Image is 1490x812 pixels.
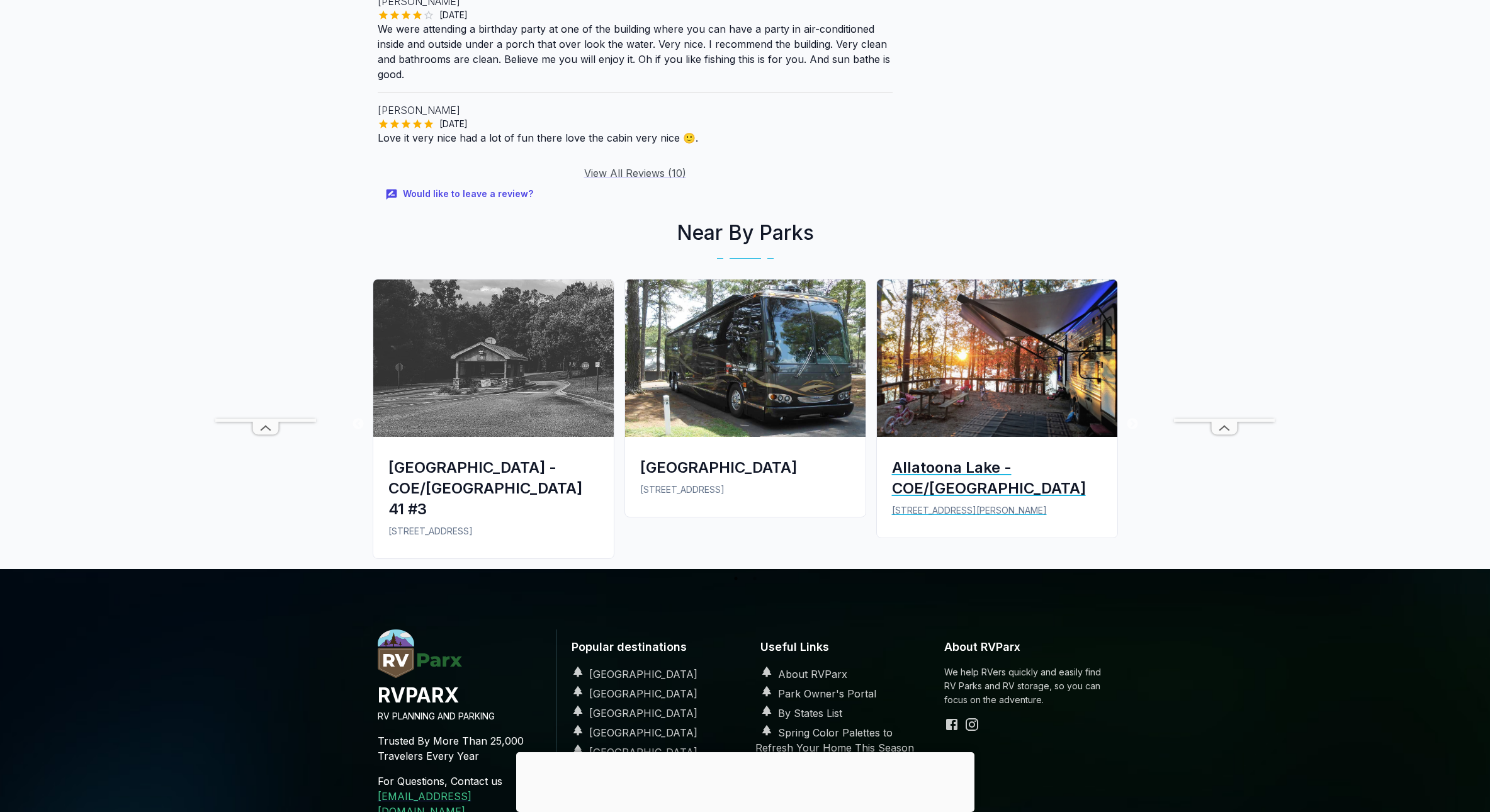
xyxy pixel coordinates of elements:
[368,279,619,569] a: Allatoona Lake - COE/Old Hwy 41 #3[GEOGRAPHIC_DATA] - COE/[GEOGRAPHIC_DATA] 41 #3[STREET_ADDRESS]
[640,457,850,478] div: [GEOGRAPHIC_DATA]
[755,668,847,680] a: About RVParx
[378,629,462,678] img: RVParx.com
[567,707,697,719] a: [GEOGRAPHIC_DATA]
[584,167,686,179] a: View All Reviews (10)
[755,707,842,719] a: By States List
[944,665,1113,707] p: We help RVers quickly and easily find RV Parks and RV storage, so you can focus on the adventure.
[378,130,893,145] p: Love it very nice had a lot of fun there love the cabin very nice 🙂.
[434,9,473,21] span: [DATE]
[755,687,876,700] a: Park Owner's Portal
[892,504,1102,517] p: [STREET_ADDRESS][PERSON_NAME]
[388,524,599,538] p: [STREET_ADDRESS]
[567,687,697,700] a: [GEOGRAPHIC_DATA]
[368,218,1123,248] h2: Near By Parks
[1174,41,1275,419] iframe: Advertisement
[378,103,893,118] p: [PERSON_NAME]
[567,629,735,665] h6: Popular destinations
[567,746,697,758] a: [GEOGRAPHIC_DATA]
[755,629,924,665] h6: Useful Links
[378,21,893,82] p: We were attending a birthday party at one of the building where you can have a party in air-condi...
[877,279,1117,437] img: Allatoona Lake - COE/McKinney
[892,457,1102,499] div: Allatoona Lake - COE/[GEOGRAPHIC_DATA]
[352,418,364,431] button: Previous
[567,726,697,739] a: [GEOGRAPHIC_DATA]
[378,668,546,723] a: RVParx.comRVPARXRV PLANNING AND PARKING
[1126,418,1139,431] button: Next
[755,726,914,754] a: Spring Color Palettes to Refresh Your Home This Season
[516,752,974,809] iframe: Advertisement
[944,629,1113,665] h6: About RVParx
[871,279,1123,548] a: Allatoona Lake - COE/McKinneyAllatoona Lake - COE/[GEOGRAPHIC_DATA][STREET_ADDRESS][PERSON_NAME]
[378,723,546,774] p: Trusted By More Than 25,000 Travelers Every Year
[378,682,546,709] h4: RVPARX
[567,668,697,680] a: [GEOGRAPHIC_DATA]
[730,572,742,585] button: 1
[619,279,871,527] a: Allatoona Landing Marine Resort[GEOGRAPHIC_DATA][STREET_ADDRESS]
[640,483,850,497] p: [STREET_ADDRESS]
[378,774,546,789] p: For Questions, Contact us
[378,181,543,208] button: Would like to leave a review?
[434,118,473,130] span: [DATE]
[373,279,614,437] img: Allatoona Lake - COE/Old Hwy 41 #3
[388,457,599,519] div: [GEOGRAPHIC_DATA] - COE/[GEOGRAPHIC_DATA] 41 #3
[625,279,866,437] img: Allatoona Landing Marine Resort
[748,572,761,585] button: 2
[215,41,316,419] iframe: Advertisement
[378,709,546,723] p: RV PLANNING AND PARKING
